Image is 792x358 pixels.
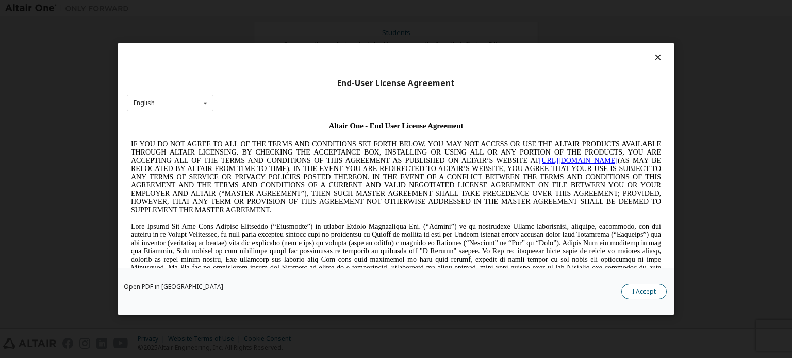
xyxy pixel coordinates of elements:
div: End-User License Agreement [127,78,665,89]
a: Open PDF in [GEOGRAPHIC_DATA] [124,284,223,290]
span: Altair One - End User License Agreement [202,4,337,12]
span: IF YOU DO NOT AGREE TO ALL OF THE TERMS AND CONDITIONS SET FORTH BELOW, YOU MAY NOT ACCESS OR USE... [4,23,534,96]
a: [URL][DOMAIN_NAME] [412,39,491,47]
button: I Accept [621,284,667,299]
span: Lore Ipsumd Sit Ame Cons Adipisc Elitseddo (“Eiusmodte”) in utlabor Etdolo Magnaaliqua Eni. (“Adm... [4,105,534,179]
div: English [134,100,155,106]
